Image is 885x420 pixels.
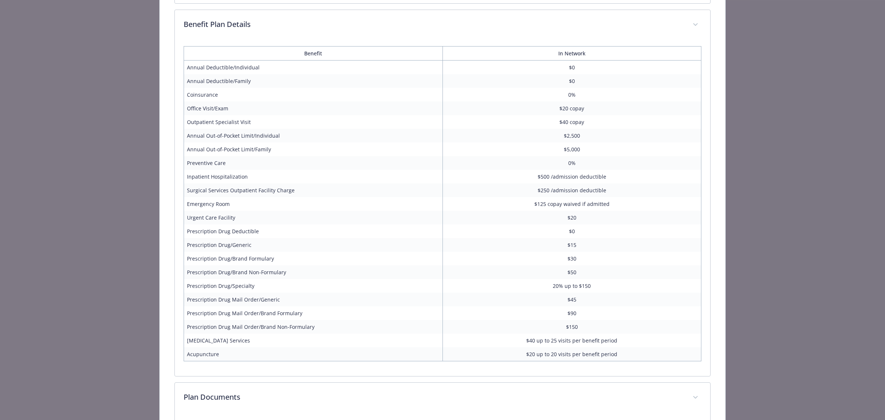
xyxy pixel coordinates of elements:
td: $125 copay waived if admitted [442,197,701,211]
td: $0 [442,74,701,88]
div: Benefit Plan Details [175,40,710,376]
div: Plan Documents [175,383,710,413]
td: Prescription Drug/Brand Formulary [184,252,443,265]
td: Annual Out-of-Pocket Limit/Family [184,142,443,156]
th: In Network [442,46,701,60]
td: $0 [442,224,701,238]
td: $30 [442,252,701,265]
th: Benefit [184,46,443,60]
p: Benefit Plan Details [184,19,684,30]
td: Inpatient Hospitalization [184,170,443,183]
div: Benefit Plan Details [175,10,710,40]
td: Outpatient Specialist Visit [184,115,443,129]
td: $50 [442,265,701,279]
td: $20 copay [442,101,701,115]
td: Prescription Drug/Generic [184,238,443,252]
td: $250 /admission deductible [442,183,701,197]
td: $20 up to 20 visits per benefit period [442,347,701,361]
td: Prescription Drug Mail Order/Brand Non-Formulary [184,320,443,334]
td: $40 up to 25 visits per benefit period [442,334,701,347]
td: Acupuncture [184,347,443,361]
td: 20% up to $150 [442,279,701,293]
td: Annual Deductible/Family [184,74,443,88]
td: $0 [442,60,701,74]
td: [MEDICAL_DATA] Services [184,334,443,347]
td: 0% [442,156,701,170]
td: Prescription Drug Mail Order/Brand Formulary [184,306,443,320]
td: Prescription Drug Mail Order/Generic [184,293,443,306]
td: $150 [442,320,701,334]
td: Surgical Services Outpatient Facility Charge [184,183,443,197]
td: Prescription Drug/Brand Non-Formulary [184,265,443,279]
td: Office Visit/Exam [184,101,443,115]
td: 0% [442,88,701,101]
td: Urgent Care Facility [184,211,443,224]
td: Coinsurance [184,88,443,101]
td: $500 /admission deductible [442,170,701,183]
td: Emergency Room [184,197,443,211]
td: $20 [442,211,701,224]
td: $15 [442,238,701,252]
td: $2,500 [442,129,701,142]
td: Preventive Care [184,156,443,170]
td: Annual Out-of-Pocket Limit/Individual [184,129,443,142]
td: $90 [442,306,701,320]
td: Prescription Drug/Specialty [184,279,443,293]
p: Plan Documents [184,392,684,403]
td: $5,000 [442,142,701,156]
td: Prescription Drug Deductible [184,224,443,238]
td: Annual Deductible/Individual [184,60,443,74]
td: $40 copay [442,115,701,129]
td: $45 [442,293,701,306]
